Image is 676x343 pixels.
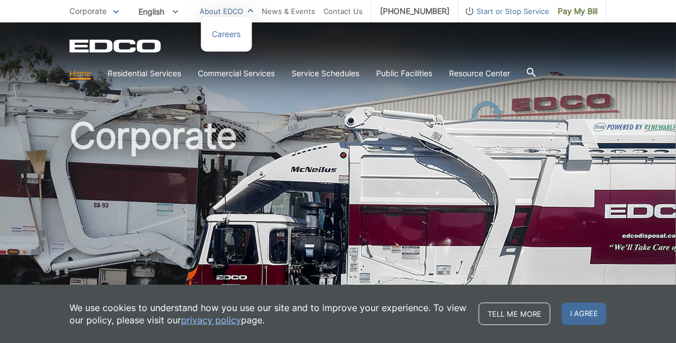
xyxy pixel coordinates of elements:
span: English [130,2,187,21]
a: Contact Us [323,5,363,17]
a: About EDCO [200,5,253,17]
a: Tell me more [479,303,550,325]
a: EDCD logo. Return to the homepage. [70,39,163,53]
a: News & Events [262,5,315,17]
a: Careers [212,28,241,40]
span: I agree [562,303,606,325]
a: Service Schedules [291,67,359,80]
a: privacy policy [181,314,241,326]
span: Pay My Bill [558,5,598,17]
a: Residential Services [108,67,181,80]
p: We use cookies to understand how you use our site and to improve your experience. To view our pol... [70,302,467,326]
a: Resource Center [449,67,510,80]
a: Commercial Services [198,67,275,80]
span: Corporate [70,6,107,16]
a: Public Facilities [376,67,432,80]
a: Home [70,67,91,80]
